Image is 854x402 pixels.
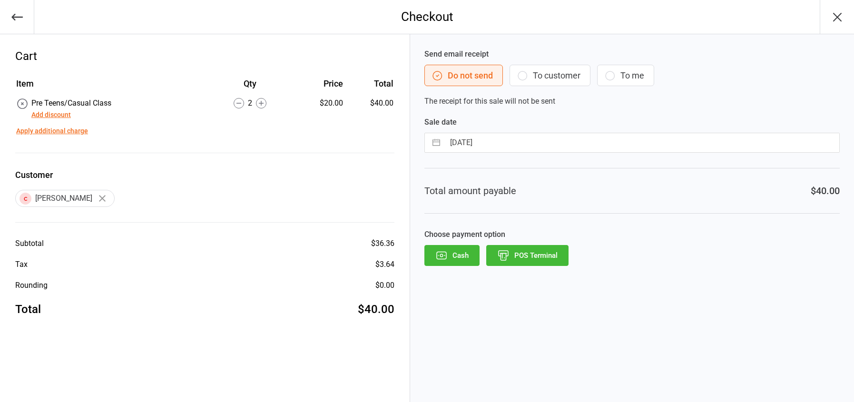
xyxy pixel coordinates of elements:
[15,190,115,207] div: [PERSON_NAME]
[15,168,394,181] label: Customer
[294,98,343,109] div: $20.00
[207,98,293,109] div: 2
[424,245,480,266] button: Cash
[207,77,293,97] th: Qty
[294,77,343,90] div: Price
[486,245,569,266] button: POS Terminal
[811,184,840,198] div: $40.00
[347,77,393,97] th: Total
[371,238,394,249] div: $36.36
[16,126,88,136] button: Apply additional charge
[424,49,840,107] div: The receipt for this sale will not be sent
[358,301,394,318] div: $40.00
[597,65,654,86] button: To me
[15,259,28,270] div: Tax
[510,65,590,86] button: To customer
[15,301,41,318] div: Total
[424,229,840,240] label: Choose payment option
[15,280,48,291] div: Rounding
[424,65,503,86] button: Do not send
[424,49,840,60] label: Send email receipt
[31,98,111,108] span: Pre Teens/Casual Class
[16,77,206,97] th: Item
[424,184,516,198] div: Total amount payable
[424,117,840,128] label: Sale date
[15,48,394,65] div: Cart
[375,280,394,291] div: $0.00
[31,110,71,120] button: Add discount
[15,238,44,249] div: Subtotal
[347,98,393,120] td: $40.00
[375,259,394,270] div: $3.64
